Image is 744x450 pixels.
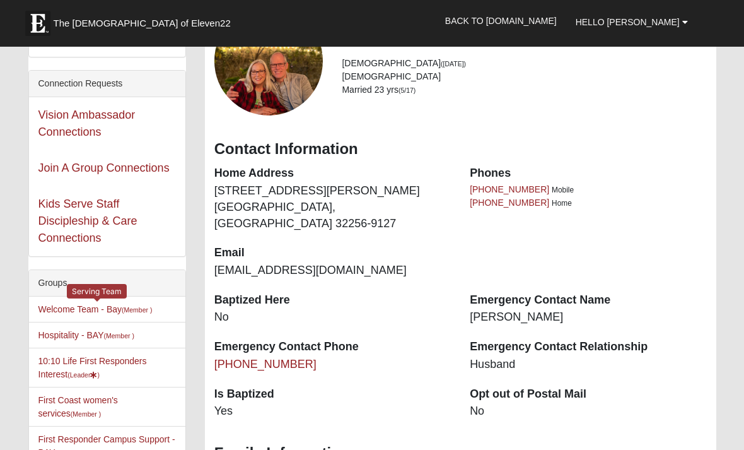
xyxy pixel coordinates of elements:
a: Join A Group Connections [38,162,170,174]
img: Eleven22 logo [25,11,50,36]
dd: No [470,403,706,420]
dt: Baptized Here [214,292,451,309]
div: Connection Requests [29,71,185,97]
dd: [EMAIL_ADDRESS][DOMAIN_NAME] [214,263,451,279]
div: Serving Team [67,284,127,299]
li: [DEMOGRAPHIC_DATA] [342,70,706,83]
a: [PHONE_NUMBER] [470,198,549,208]
a: [PHONE_NUMBER] [470,184,549,194]
dt: Email [214,245,451,261]
a: The [DEMOGRAPHIC_DATA] of Eleven22 [19,4,271,36]
dd: Husband [470,357,706,373]
small: ([DATE]) [441,60,466,68]
li: Married 23 yrs [342,83,706,97]
small: (Member ) [71,410,101,418]
dt: Is Baptized [214,386,451,403]
dt: Phones [470,165,706,182]
dd: [STREET_ADDRESS][PERSON_NAME] [GEOGRAPHIC_DATA], [GEOGRAPHIC_DATA] 32256-9127 [214,183,451,232]
a: First Coast women's services(Member ) [38,395,118,418]
a: [PHONE_NUMBER] [214,358,317,370]
h3: Contact Information [214,140,707,158]
span: Hello [PERSON_NAME] [576,17,680,27]
dt: Opt out of Postal Mail [470,386,706,403]
dd: [PERSON_NAME] [470,309,706,326]
small: (Member ) [122,306,152,314]
dt: Emergency Contact Name [470,292,706,309]
dt: Emergency Contact Phone [214,339,451,355]
span: The [DEMOGRAPHIC_DATA] of Eleven22 [54,17,231,30]
a: 10:10 Life First Responders Interest(Leader) [38,356,147,379]
a: View Fullsize Photo [214,6,323,115]
a: Back to [DOMAIN_NAME] [436,5,566,37]
dt: Emergency Contact Relationship [470,339,706,355]
a: Hello [PERSON_NAME] [566,6,697,38]
div: Groups [29,270,185,297]
span: Home [552,199,572,208]
a: Hospitality - BAY(Member ) [38,330,134,340]
a: Kids Serve Staff Discipleship & Care Connections [38,198,137,244]
small: (Member ) [104,332,134,340]
span: Mobile [552,186,574,194]
li: [DEMOGRAPHIC_DATA] [342,57,706,70]
small: (5/17) [398,86,416,94]
dd: No [214,309,451,326]
a: Vision Ambassador Connections [38,109,136,138]
small: (Leader ) [67,371,100,379]
a: Welcome Team - Bay(Member ) [38,304,153,314]
dt: Home Address [214,165,451,182]
dd: Yes [214,403,451,420]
